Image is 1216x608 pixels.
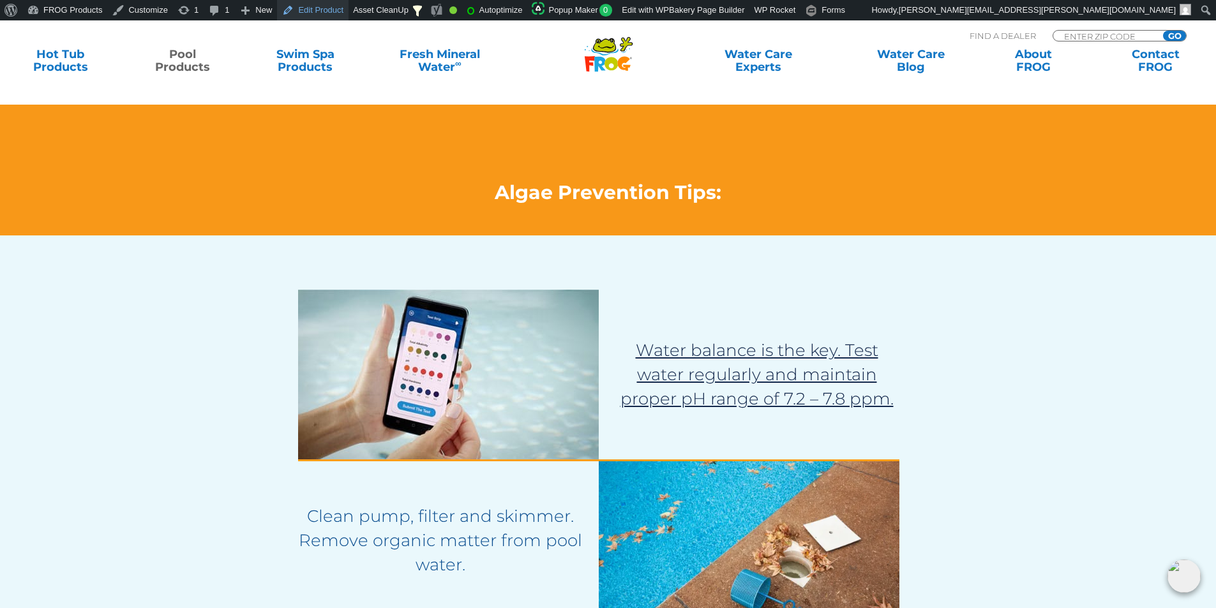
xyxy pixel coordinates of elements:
a: Hot TubProducts [13,48,108,73]
a: AboutFROG [986,48,1081,73]
p: Find A Dealer [970,30,1036,41]
img: FROG® Water Care App — Smart Testing and Water Care Management [298,290,599,459]
a: Fresh MineralWater∞ [380,48,499,73]
span: 0 [599,4,613,17]
a: Water CareExperts [681,48,836,73]
p: Clean pump, filter and skimmer. Remove organic matter from pool water. [298,504,583,577]
a: ContactFROG [1108,48,1203,73]
a: Water balance is the key. Test water regularly and maintain proper pH range of 7.2 – 7.8 ppm. [620,340,894,409]
span: [PERSON_NAME][EMAIL_ADDRESS][PERSON_NAME][DOMAIN_NAME] [899,5,1176,15]
input: Zip Code Form [1063,31,1149,41]
sup: ∞ [455,58,462,68]
h2: Algae Prevention Tips: [257,181,959,204]
input: GO [1163,31,1186,41]
a: Swim SpaProducts [258,48,353,73]
a: Water CareBlog [863,48,958,73]
img: openIcon [1167,560,1201,593]
a: PoolProducts [135,48,230,73]
div: Good [449,6,457,14]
